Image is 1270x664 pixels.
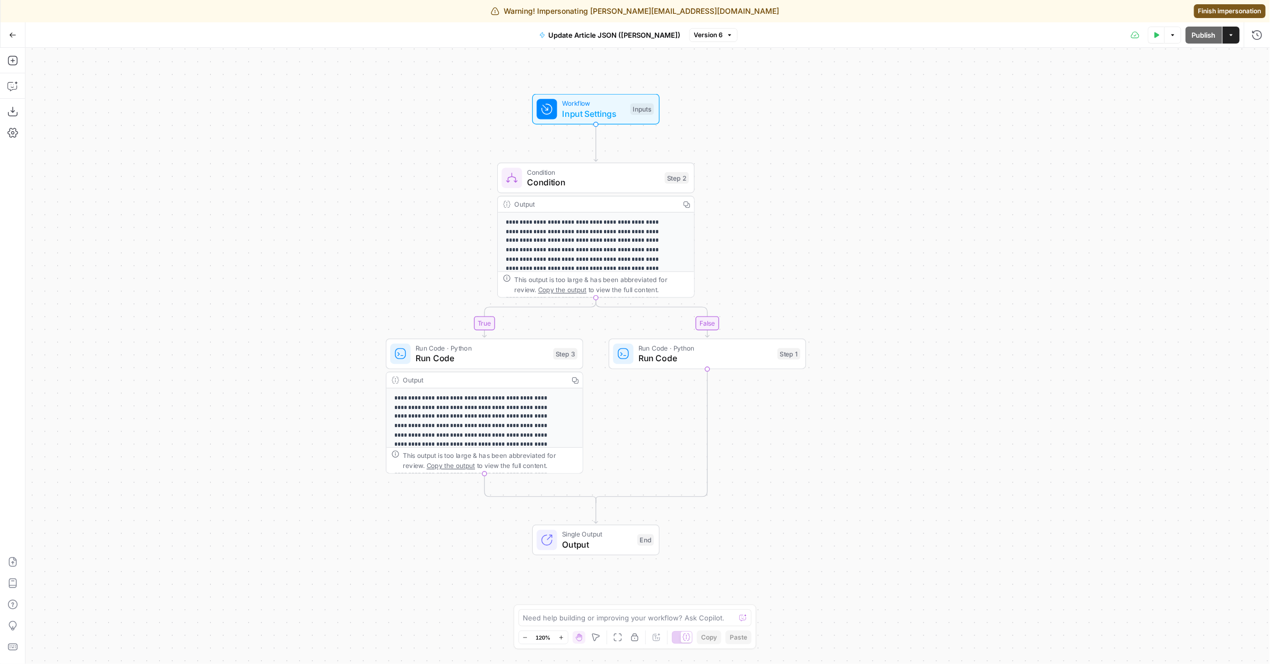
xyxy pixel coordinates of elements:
span: Copy the output [427,462,475,469]
div: Step 1 [777,348,800,360]
g: Edge from step_1 to step_2-conditional-end [596,369,707,503]
div: Single OutputOutputEnd [497,525,695,556]
g: Edge from step_3 to step_2-conditional-end [485,473,596,503]
span: Condition [527,167,660,177]
span: Single Output [562,529,632,539]
span: Run Code [638,352,772,365]
span: Publish [1192,30,1216,40]
g: Edge from start to step_2 [594,124,598,161]
div: This output is too large & has been abbreviated for review. to view the full content. [514,274,689,294]
button: Copy [697,631,721,644]
span: Copy [701,633,717,642]
span: Condition [527,176,660,189]
div: End [637,534,654,546]
div: Warning! Impersonating [PERSON_NAME][EMAIL_ADDRESS][DOMAIN_NAME] [491,6,779,16]
span: Paste [730,633,747,642]
div: Output [403,375,563,385]
span: Run Code · Python [416,343,548,353]
g: Edge from step_2 to step_1 [596,297,710,337]
div: This output is too large & has been abbreviated for review. to view the full content. [403,450,577,470]
span: Version 6 [694,30,723,40]
div: Output [514,199,675,209]
g: Edge from step_2 to step_3 [482,297,596,337]
span: Workflow [562,98,625,108]
span: Output [562,538,632,551]
button: Version 6 [689,28,738,42]
span: Update Article JSON ([PERSON_NAME]) [549,30,681,40]
span: Input Settings [562,107,625,120]
span: 120% [536,633,551,642]
div: Step 3 [554,348,578,360]
a: Finish impersonation [1194,4,1266,18]
span: Run Code [416,352,548,365]
div: WorkflowInput SettingsInputs [497,94,695,125]
div: Inputs [630,104,654,115]
span: Finish impersonation [1198,6,1262,16]
button: Update Article JSON ([PERSON_NAME]) [533,27,687,44]
span: Copy the output [538,286,586,293]
button: Publish [1186,27,1222,44]
div: Run Code · PythonRun CodeStep 1 [609,338,806,369]
span: Run Code · Python [638,343,772,353]
button: Paste [725,631,751,644]
g: Edge from step_2-conditional-end to end [594,500,598,523]
div: Step 2 [665,172,689,184]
